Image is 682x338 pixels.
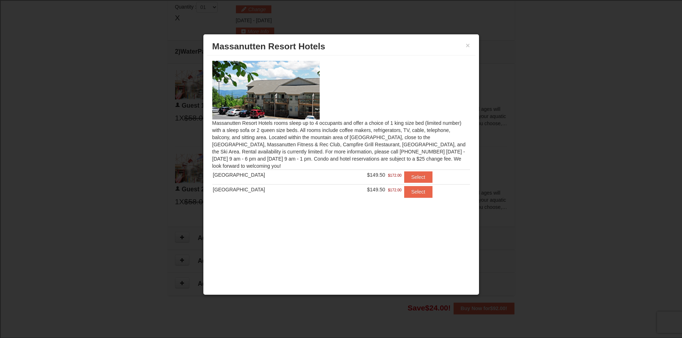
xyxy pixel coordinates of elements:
div: [GEOGRAPHIC_DATA] [213,171,325,178]
button: Select [404,171,432,183]
span: $149.50 [367,172,385,178]
div: Options [3,29,679,35]
div: Sort New > Old [3,9,679,16]
div: Delete [3,22,679,29]
span: Massanutten Resort Hotels [212,41,325,51]
div: Massanutten Resort Hotels rooms sleep up to 4 occupants and offer a choice of 1 king size bed (li... [207,55,475,212]
div: [GEOGRAPHIC_DATA] [213,186,325,193]
div: Sign out [3,35,679,41]
img: 19219026-1-e3b4ac8e.jpg [212,61,320,119]
span: $149.50 [367,187,385,192]
div: Move To ... [3,16,679,22]
div: Move To ... [3,48,679,54]
button: Select [404,186,432,197]
span: $172.00 [388,186,402,194]
button: × [466,42,470,49]
div: Rename [3,41,679,48]
div: Sort A > Z [3,3,679,9]
span: $172.00 [388,172,402,179]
